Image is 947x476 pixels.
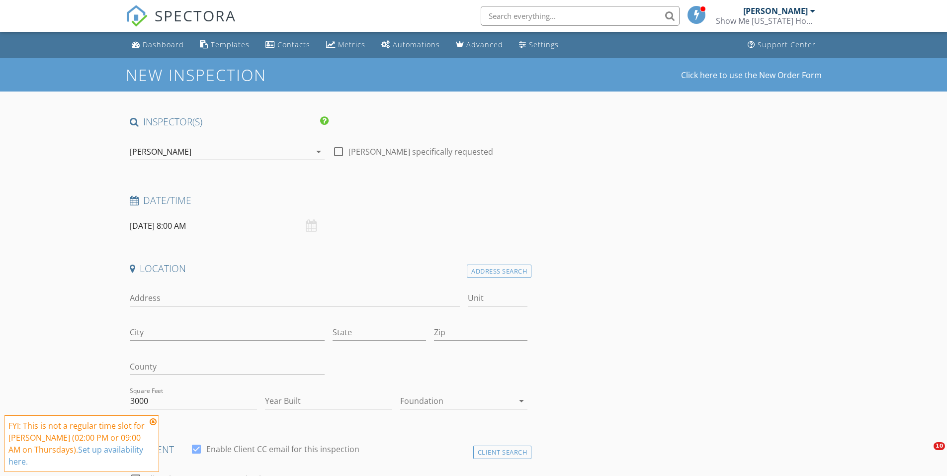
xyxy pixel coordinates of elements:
div: FYI: This is not a regular time slot for [PERSON_NAME] (02:00 PM or 09:00 AM on Thursdays). [8,420,147,468]
label: [PERSON_NAME] specifically requested [348,147,493,157]
img: The Best Home Inspection Software - Spectora [126,5,148,27]
div: Automations [393,40,440,49]
span: SPECTORA [155,5,236,26]
div: Advanced [466,40,503,49]
a: Settings [515,36,563,54]
h4: Location [130,262,528,275]
iframe: Intercom live chat [913,442,937,466]
a: Metrics [322,36,369,54]
div: Contacts [277,40,310,49]
h1: New Inspection [126,66,346,84]
h4: Date/Time [130,194,528,207]
a: Dashboard [128,36,188,54]
div: Templates [211,40,250,49]
div: Dashboard [143,40,184,49]
label: Enable Client CC email for this inspection [206,444,359,454]
h4: INSPECTOR(S) [130,115,329,128]
input: Search everything... [481,6,680,26]
a: Support Center [744,36,820,54]
a: Advanced [452,36,507,54]
div: Metrics [338,40,365,49]
a: Templates [196,36,254,54]
div: [PERSON_NAME] [743,6,808,16]
span: 10 [934,442,945,450]
a: Contacts [261,36,314,54]
a: Automations (Basic) [377,36,444,54]
a: SPECTORA [126,13,236,34]
div: Settings [529,40,559,49]
div: [PERSON_NAME] [130,147,191,156]
div: Client Search [473,446,532,459]
input: Select date [130,214,325,238]
div: Support Center [758,40,816,49]
i: arrow_drop_down [516,395,527,407]
div: Show Me Missouri Home Inspections LLC. [716,16,815,26]
i: arrow_drop_down [313,146,325,158]
a: Click here to use the New Order Form [681,71,822,79]
div: Address Search [467,265,531,278]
